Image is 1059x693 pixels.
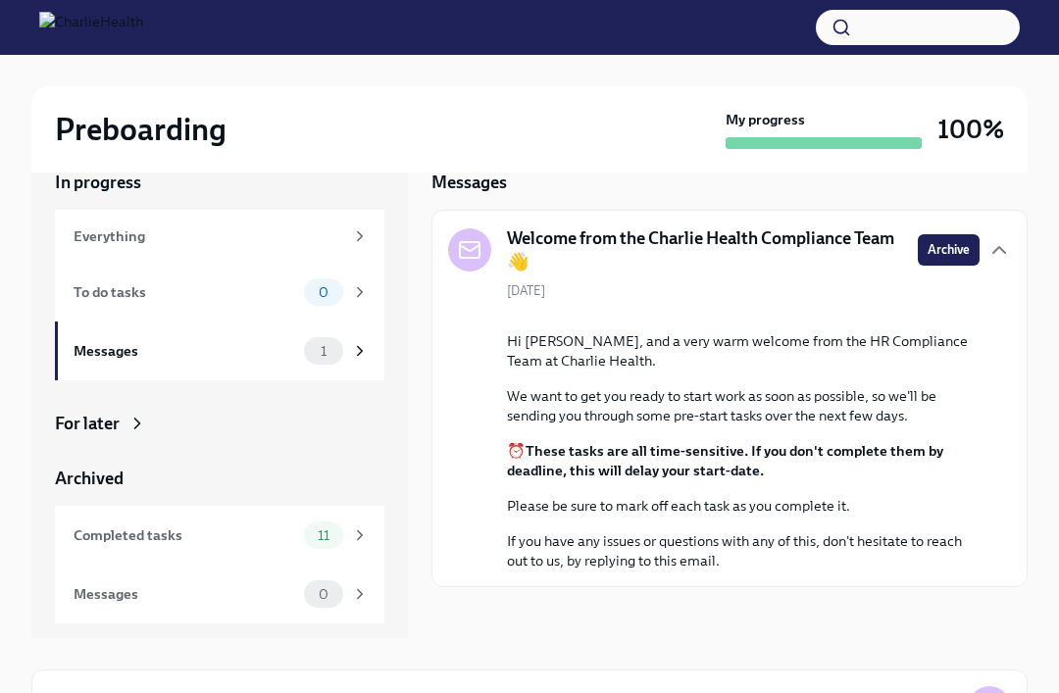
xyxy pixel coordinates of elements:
[507,496,980,516] p: Please be sure to mark off each task as you complete it.
[726,110,805,129] strong: My progress
[307,587,340,602] span: 0
[918,234,980,266] button: Archive
[507,226,902,273] h5: Welcome from the Charlie Health Compliance Team 👋
[55,467,384,490] a: Archived
[507,442,943,479] strong: These tasks are all time-sensitive. If you don't complete them by deadline, this will delay your ...
[937,112,1004,147] h3: 100%
[74,281,296,303] div: To do tasks
[39,12,143,43] img: CharlieHealth
[55,210,384,263] a: Everything
[507,281,545,300] span: [DATE]
[55,322,384,380] a: Messages1
[507,331,980,371] p: Hi [PERSON_NAME], and a very warm welcome from the HR Compliance Team at Charlie Health.
[74,583,296,605] div: Messages
[74,524,296,546] div: Completed tasks
[55,110,227,149] h2: Preboarding
[55,412,384,435] a: For later
[507,386,980,425] p: We want to get you ready to start work as soon as possible, so we'll be sending you through some ...
[74,225,343,247] div: Everything
[928,240,970,260] span: Archive
[55,171,384,194] a: In progress
[55,565,384,623] a: Messages0
[431,171,507,194] h5: Messages
[309,344,338,359] span: 1
[55,412,120,435] div: For later
[507,531,980,570] p: If you have any issues or questions with any of this, don't hesitate to reach out to us, by reply...
[55,263,384,322] a: To do tasks0
[74,340,296,362] div: Messages
[55,506,384,565] a: Completed tasks11
[507,441,980,480] p: ⏰
[307,285,340,300] span: 0
[306,528,341,543] span: 11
